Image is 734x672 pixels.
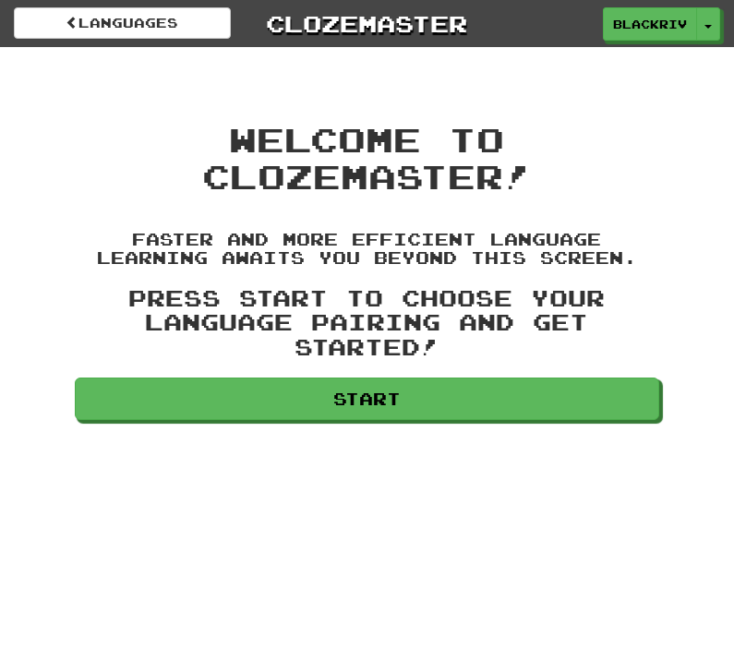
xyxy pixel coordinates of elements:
[75,231,659,268] h4: Faster and more efficient language learning awaits you beyond this screen.
[75,378,659,420] a: Start
[75,286,659,359] h3: Press Start to choose your language pairing and get started!
[14,7,231,39] a: Languages
[259,7,475,40] a: Clozemaster
[603,7,697,41] a: BlackRiver5175
[75,121,659,194] h1: Welcome to Clozemaster!
[613,16,687,32] span: BlackRiver5175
